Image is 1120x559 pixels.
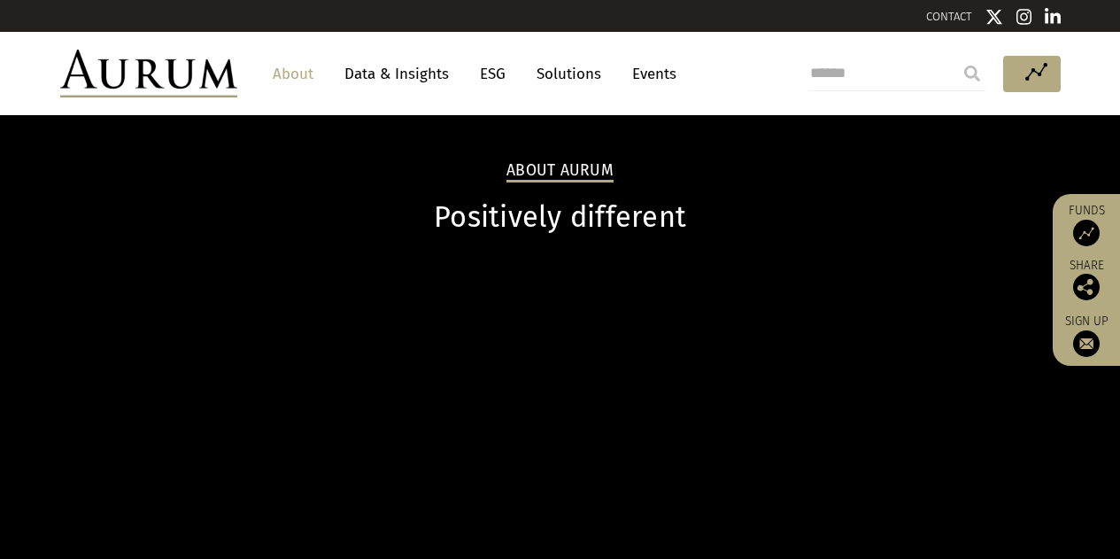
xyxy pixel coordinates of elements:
img: Instagram icon [1016,8,1032,26]
a: ESG [471,58,514,90]
a: Funds [1062,203,1111,246]
img: Sign up to our newsletter [1073,330,1100,357]
a: Data & Insights [336,58,458,90]
a: About [264,58,322,90]
img: Aurum [60,50,237,97]
div: Share [1062,260,1111,300]
input: Submit [954,56,990,91]
a: Events [623,58,676,90]
a: Sign up [1062,314,1111,357]
a: CONTACT [926,10,972,23]
a: Solutions [528,58,610,90]
h2: About Aurum [506,161,614,182]
img: Access Funds [1073,220,1100,246]
h1: Positively different [60,200,1061,235]
img: Share this post [1073,274,1100,300]
img: Linkedin icon [1045,8,1061,26]
img: Twitter icon [985,8,1003,26]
